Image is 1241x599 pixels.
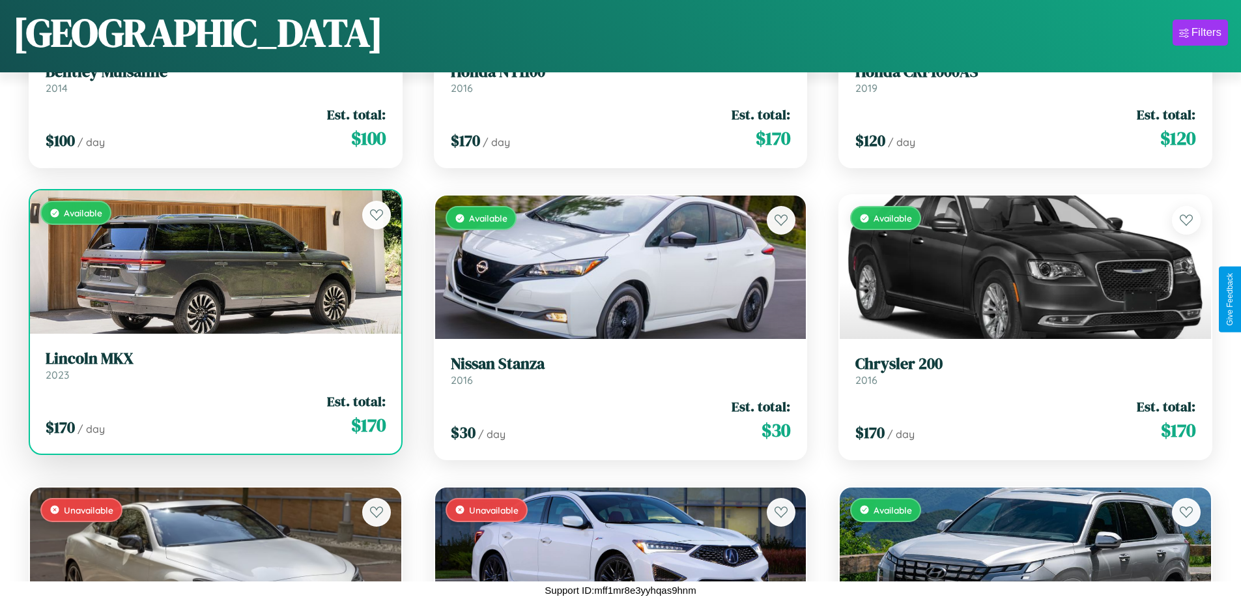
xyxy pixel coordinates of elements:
[874,504,912,516] span: Available
[855,355,1195,387] a: Chrysler 2002016
[1225,273,1234,326] div: Give Feedback
[46,349,386,368] h3: Lincoln MKX
[451,355,791,387] a: Nissan Stanza2016
[46,81,68,95] span: 2014
[874,212,912,224] span: Available
[469,504,519,516] span: Unavailable
[46,130,75,151] span: $ 100
[732,105,790,124] span: Est. total:
[732,397,790,416] span: Est. total:
[887,428,915,441] span: / day
[1137,397,1195,416] span: Est. total:
[327,105,386,124] span: Est. total:
[13,6,383,59] h1: [GEOGRAPHIC_DATA]
[451,130,480,151] span: $ 170
[888,136,915,149] span: / day
[855,355,1195,373] h3: Chrysler 200
[451,355,791,373] h3: Nissan Stanza
[451,63,791,81] h3: Honda NT1100
[855,63,1195,95] a: Honda CRF1000AS2019
[451,63,791,95] a: Honda NT11002016
[762,417,790,443] span: $ 30
[1161,417,1195,443] span: $ 170
[855,81,877,95] span: 2019
[351,125,386,151] span: $ 100
[469,212,507,224] span: Available
[46,63,386,95] a: Bentley Mulsanne2014
[545,581,696,599] p: Support ID: mff1mr8e3yyhqas9hnm
[451,373,473,387] span: 2016
[478,428,506,441] span: / day
[46,63,386,81] h3: Bentley Mulsanne
[78,136,105,149] span: / day
[451,422,476,443] span: $ 30
[1191,26,1221,39] div: Filters
[64,504,113,516] span: Unavailable
[1160,125,1195,151] span: $ 120
[1173,20,1228,46] button: Filters
[855,63,1195,81] h3: Honda CRF1000AS
[756,125,790,151] span: $ 170
[327,392,386,411] span: Est. total:
[855,130,885,151] span: $ 120
[855,373,877,387] span: 2016
[46,368,69,381] span: 2023
[351,412,386,438] span: $ 170
[64,207,102,218] span: Available
[451,81,473,95] span: 2016
[46,349,386,381] a: Lincoln MKX2023
[46,416,75,438] span: $ 170
[483,136,510,149] span: / day
[78,422,105,435] span: / day
[1137,105,1195,124] span: Est. total:
[855,422,885,443] span: $ 170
